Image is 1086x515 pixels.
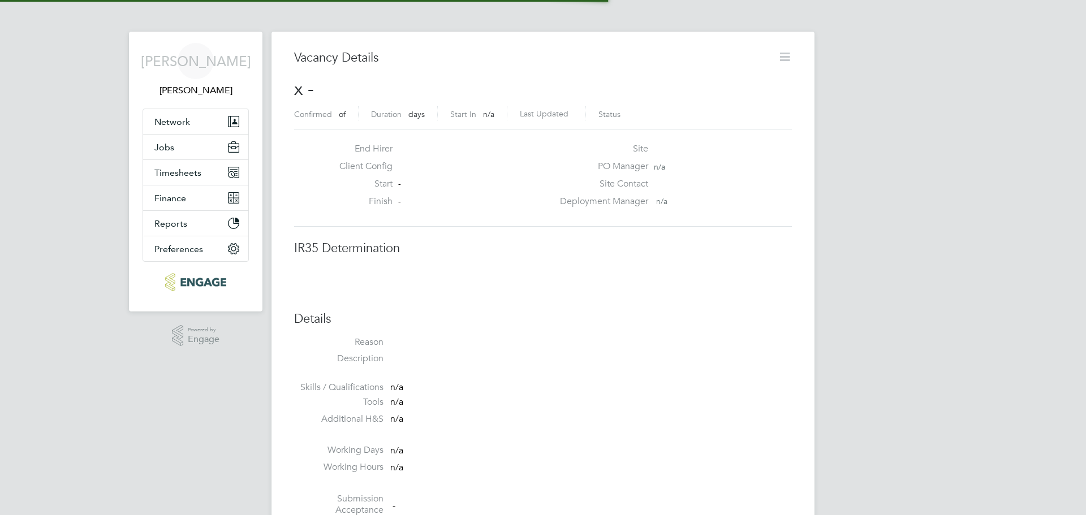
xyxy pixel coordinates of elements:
[294,461,383,473] label: Working Hours
[188,325,219,335] span: Powered by
[398,179,401,189] span: -
[390,382,403,393] span: n/a
[294,396,383,408] label: Tools
[330,161,393,172] label: Client Config
[598,109,620,119] label: Status
[330,196,393,207] label: Finish
[553,196,648,207] label: Deployment Manager
[143,84,249,97] span: Jerin Aktar
[553,143,648,155] label: Site
[143,43,249,97] a: [PERSON_NAME][PERSON_NAME]
[450,109,476,119] label: Start In
[390,462,403,473] span: n/a
[143,135,248,159] button: Jobs
[143,236,248,261] button: Preferences
[143,273,249,291] a: Go to home page
[553,161,648,172] label: PO Manager
[393,499,395,510] span: -
[656,196,667,206] span: n/a
[390,445,403,456] span: n/a
[294,336,383,348] label: Reason
[154,142,174,153] span: Jobs
[143,185,248,210] button: Finance
[294,413,383,425] label: Additional H&S
[294,109,332,119] label: Confirmed
[154,167,201,178] span: Timesheets
[154,218,187,229] span: Reports
[654,162,665,172] span: n/a
[398,196,401,206] span: -
[154,116,190,127] span: Network
[294,78,314,100] span: x -
[339,109,346,119] span: of
[154,193,186,204] span: Finance
[141,54,251,68] span: [PERSON_NAME]
[371,109,402,119] label: Duration
[520,109,568,119] label: Last Updated
[294,444,383,456] label: Working Days
[294,50,761,66] h3: Vacancy Details
[390,413,403,425] span: n/a
[143,160,248,185] button: Timesheets
[553,178,648,190] label: Site Contact
[165,273,226,291] img: morganhunt-logo-retina.png
[483,109,494,119] span: n/a
[154,244,203,254] span: Preferences
[143,109,248,134] button: Network
[330,143,393,155] label: End Hirer
[294,311,792,327] h3: Details
[294,353,383,365] label: Description
[188,335,219,344] span: Engage
[408,109,425,119] span: days
[294,240,792,257] h3: IR35 Determination
[294,382,383,393] label: Skills / Qualifications
[143,211,248,236] button: Reports
[129,32,262,311] nav: Main navigation
[390,396,403,408] span: n/a
[330,178,393,190] label: Start
[172,325,220,347] a: Powered byEngage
